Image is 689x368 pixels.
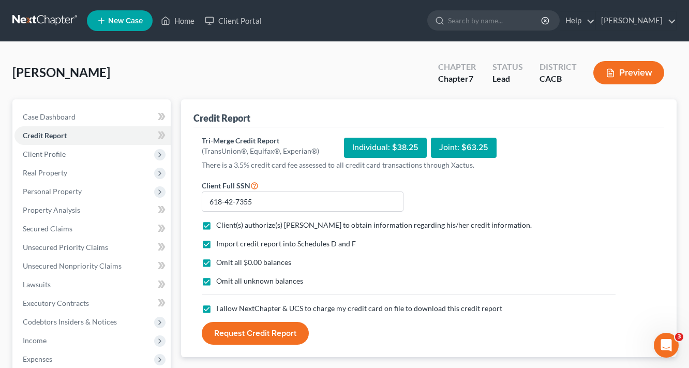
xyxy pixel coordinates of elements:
div: CACB [540,73,577,85]
span: Expenses [23,355,52,363]
div: Individual: $38.25 [344,138,427,158]
span: New Case [108,17,143,25]
span: Income [23,336,47,345]
span: Client Profile [23,150,66,158]
span: Client(s) authorize(s) [PERSON_NAME] to obtain information regarding his/her credit information. [216,220,532,229]
span: Lawsuits [23,280,51,289]
input: Search by name... [448,11,543,30]
span: 7 [469,73,473,83]
a: Unsecured Nonpriority Claims [14,257,171,275]
span: Omit all $0.00 balances [216,258,291,267]
div: Status [492,61,523,73]
div: Tri-Merge Credit Report [202,136,319,146]
a: Credit Report [14,126,171,145]
span: Real Property [23,168,67,177]
span: Unsecured Nonpriority Claims [23,261,122,270]
span: Unsecured Priority Claims [23,243,108,252]
span: Client Full SSN [202,181,250,190]
span: Omit all unknown balances [216,276,303,285]
div: District [540,61,577,73]
span: Property Analysis [23,205,80,214]
span: Import credit report into Schedules D and F [216,239,356,248]
span: Executory Contracts [23,299,89,307]
span: [PERSON_NAME] [12,65,110,80]
div: Credit Report [193,112,250,124]
span: Credit Report [23,131,67,140]
span: I allow NextChapter & UCS to charge my credit card on file to download this credit report [216,304,502,313]
span: Codebtors Insiders & Notices [23,317,117,326]
a: Property Analysis [14,201,171,219]
a: Case Dashboard [14,108,171,126]
button: Preview [593,61,664,84]
span: Personal Property [23,187,82,196]
a: Executory Contracts [14,294,171,313]
span: 3 [675,333,683,341]
a: Unsecured Priority Claims [14,238,171,257]
div: Joint: $63.25 [431,138,497,158]
iframe: Intercom live chat [654,333,679,358]
a: Help [560,11,595,30]
p: There is a 3.5% credit card fee assessed to all credit card transactions through Xactus. [202,160,616,170]
span: Case Dashboard [23,112,76,121]
div: Chapter [438,73,476,85]
span: Secured Claims [23,224,72,233]
div: Lead [492,73,523,85]
div: Chapter [438,61,476,73]
div: (TransUnion®, Equifax®, Experian®) [202,146,319,156]
a: Client Portal [200,11,267,30]
a: Lawsuits [14,275,171,294]
a: [PERSON_NAME] [596,11,676,30]
a: Home [156,11,200,30]
input: XXX-XX-XXXX [202,192,403,212]
a: Secured Claims [14,219,171,238]
button: Request Credit Report [202,322,309,345]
